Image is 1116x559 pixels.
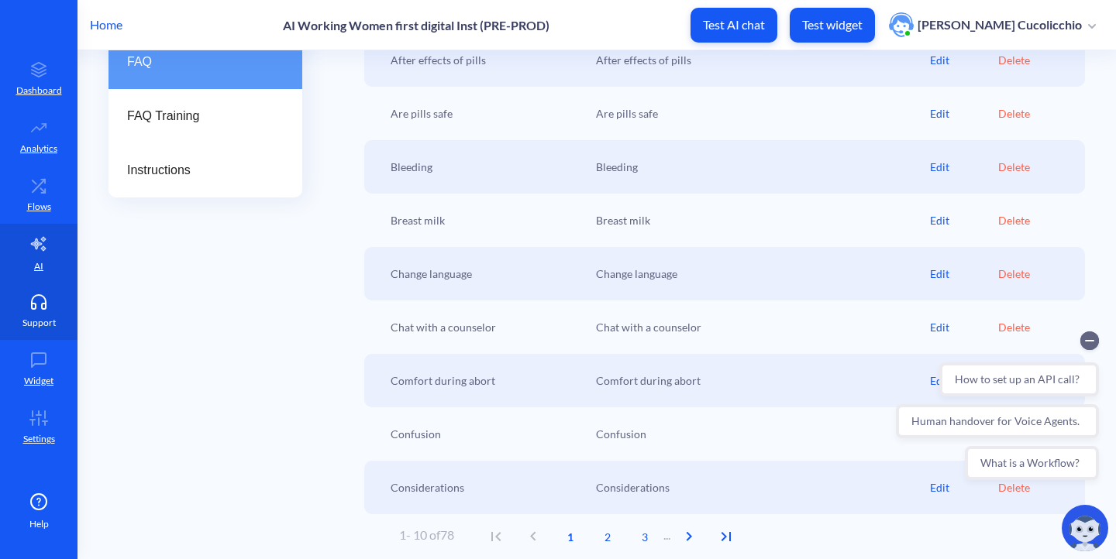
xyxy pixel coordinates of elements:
button: Human handover for Voice Agents. [5,82,208,116]
p: Widget [24,374,53,388]
div: Delete [998,52,1066,68]
button: Test AI chat [691,8,777,43]
div: Breast milk [383,212,588,228]
img: user photo [889,12,914,37]
p: [PERSON_NAME] Cucolicchio [918,16,1082,33]
p: Flows [27,200,51,214]
div: Are pills safe [383,105,588,122]
button: user photo[PERSON_NAME] Cucolicchio [881,11,1104,39]
div: Edit [930,266,998,282]
div: Bleeding [383,159,588,175]
a: Instructions [108,143,302,197]
p: Home [90,15,122,34]
span: Instructions [127,161,271,180]
p: AI [34,259,43,273]
div: Breast milk [588,212,930,228]
p: Settings [23,432,55,446]
button: Next Page [670,518,708,555]
div: Delete [998,319,1066,335]
div: Bleeding [588,159,930,175]
div: Confusion [588,426,930,442]
div: Change language [588,266,930,282]
p: Analytics [20,142,57,156]
p: Test widget [802,17,863,33]
div: Edit [930,52,998,68]
a: FAQ Training [108,89,302,143]
div: After effects of pills [588,52,930,68]
div: Considerations [383,479,588,496]
button: How to set up an API call? [49,40,208,74]
div: Comfort during abort [383,372,588,389]
button: current [589,518,626,555]
span: Help [29,517,49,531]
span: 1 - 10 of 78 [399,527,454,542]
div: Edit [930,159,998,175]
div: Chat with a counselor [588,319,930,335]
p: AI Working Women first digital Inst (PRE-PROD) [283,18,549,33]
p: Support [22,316,56,330]
button: current [626,518,663,555]
div: Comfort during abort [588,372,930,389]
div: Delete [998,266,1066,282]
p: Test AI chat [703,17,765,33]
span: 2 [589,529,626,545]
div: Confusion [383,426,588,442]
button: What is a Workflow? [74,124,208,158]
div: After effects of pills [383,52,588,68]
div: Delete [998,159,1066,175]
button: Last Page [708,518,745,555]
button: Collapse conversation starters [190,9,208,28]
img: copilot-icon.svg [1062,505,1108,551]
div: Delete [998,212,1066,228]
button: current [552,518,589,555]
div: Are pills safe [588,105,930,122]
a: FAQ [108,35,302,89]
div: ... [399,518,745,555]
div: Edit [930,212,998,228]
span: 1 [552,529,589,545]
span: FAQ [127,53,271,71]
div: Change language [383,266,588,282]
div: Chat with a counselor [383,319,588,335]
p: Dashboard [16,84,62,98]
div: Edit [930,319,998,335]
div: Edit [930,105,998,122]
div: Delete [998,105,1066,122]
div: Considerations [588,479,930,496]
button: Test widget [790,8,875,43]
span: FAQ Training [127,107,271,125]
span: 3 [626,529,663,545]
